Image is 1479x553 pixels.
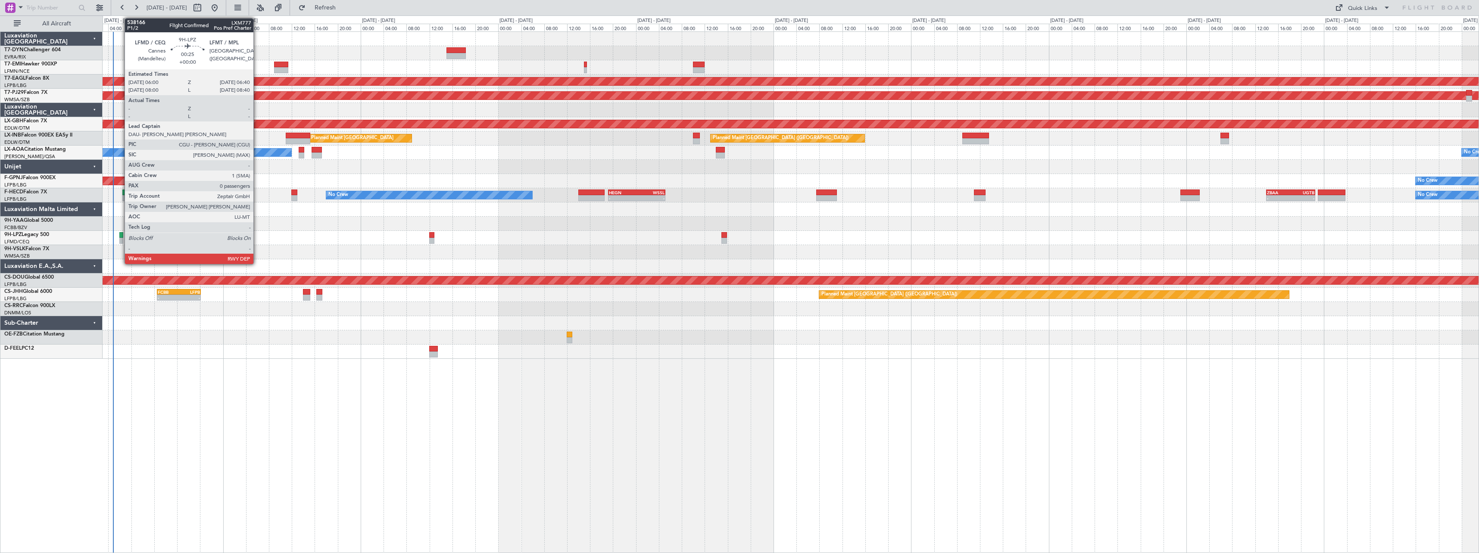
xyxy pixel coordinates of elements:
[821,288,957,301] div: Planned Maint [GEOGRAPHIC_DATA] ([GEOGRAPHIC_DATA])
[452,24,475,31] div: 16:00
[4,253,30,259] a: WMSA/SZB
[26,1,76,14] input: Trip Number
[338,24,361,31] div: 20:00
[590,24,613,31] div: 16:00
[4,68,30,75] a: LFMN/NCE
[4,96,30,103] a: WMSA/SZB
[4,346,22,351] span: D-FEEL
[1418,189,1438,202] div: No Crew
[4,139,30,146] a: EDLW/DTM
[1117,24,1140,31] div: 12:00
[1291,196,1314,201] div: -
[4,153,55,160] a: [PERSON_NAME]/QSA
[1324,24,1347,31] div: 00:00
[1209,24,1232,31] div: 04:00
[4,332,65,337] a: OE-FZBCitation Mustang
[147,4,187,12] span: [DATE] - [DATE]
[4,218,53,223] a: 9H-YAAGlobal 5000
[682,24,705,31] div: 08:00
[1003,24,1026,31] div: 16:00
[4,147,24,152] span: LX-AOA
[104,17,137,25] div: [DATE] - [DATE]
[4,232,22,237] span: 9H-LPZ
[609,196,637,201] div: -
[158,295,179,300] div: -
[315,24,337,31] div: 16:00
[819,24,842,31] div: 08:00
[22,21,91,27] span: All Aircraft
[1072,24,1095,31] div: 04:00
[1188,17,1221,25] div: [DATE] - [DATE]
[131,24,154,31] div: 08:00
[4,76,49,81] a: T7-EAGLFalcon 8X
[4,196,27,202] a: LFPB/LBG
[4,275,54,280] a: CS-DOUGlobal 6500
[4,47,61,53] a: T7-DYNChallenger 604
[888,24,911,31] div: 20:00
[179,289,200,295] div: LFPB
[911,24,934,31] div: 00:00
[1370,24,1393,31] div: 08:00
[1095,24,1117,31] div: 08:00
[1416,24,1438,31] div: 16:00
[154,24,177,31] div: 12:00
[796,24,819,31] div: 04:00
[1348,4,1377,13] div: Quick Links
[637,17,671,25] div: [DATE] - [DATE]
[637,190,665,195] div: WSSL
[1267,190,1291,195] div: ZBAA
[499,17,533,25] div: [DATE] - [DATE]
[774,24,796,31] div: 00:00
[4,295,27,302] a: LFPB/LBG
[4,47,24,53] span: T7-DYN
[1439,24,1462,31] div: 20:00
[1026,24,1048,31] div: 20:00
[4,346,34,351] a: D-FEELPC12
[934,24,957,31] div: 04:00
[328,189,348,202] div: No Crew
[659,24,682,31] div: 04:00
[4,332,23,337] span: OE-FZB
[609,190,637,195] div: HEGN
[4,224,27,231] a: FCBB/BZV
[4,147,66,152] a: LX-AOACitation Mustang
[4,175,23,180] span: F-GPNJ
[406,24,429,31] div: 08:00
[4,303,23,308] span: CS-RRC
[1325,17,1358,25] div: [DATE] - [DATE]
[1164,24,1186,31] div: 20:00
[4,232,49,237] a: 9H-LPZLegacy 500
[4,289,52,294] a: CS-JHHGlobal 6000
[246,24,269,31] div: 04:00
[4,82,27,89] a: LFPB/LBG
[4,125,30,131] a: EDLW/DTM
[223,24,246,31] div: 00:00
[567,24,590,31] div: 12:00
[9,17,94,31] button: All Aircraft
[4,118,47,124] a: LX-GBHFalcon 7X
[294,1,346,15] button: Refresh
[865,24,888,31] div: 16:00
[842,24,865,31] div: 12:00
[4,118,23,124] span: LX-GBH
[4,275,25,280] span: CS-DOU
[912,17,945,25] div: [DATE] - [DATE]
[361,24,384,31] div: 00:00
[4,218,24,223] span: 9H-YAA
[4,190,47,195] a: F-HECDFalcon 7X
[4,190,23,195] span: F-HECD
[179,295,200,300] div: -
[957,24,980,31] div: 08:00
[1291,190,1314,195] div: UGTB
[637,196,665,201] div: -
[4,310,31,316] a: DNMM/LOS
[4,62,57,67] a: T7-EMIHawker 900XP
[384,24,406,31] div: 04:00
[1267,196,1291,201] div: -
[4,246,25,252] span: 9H-VSLK
[475,24,498,31] div: 20:00
[1186,24,1209,31] div: 00:00
[498,24,521,31] div: 00:00
[544,24,567,31] div: 08:00
[1050,17,1083,25] div: [DATE] - [DATE]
